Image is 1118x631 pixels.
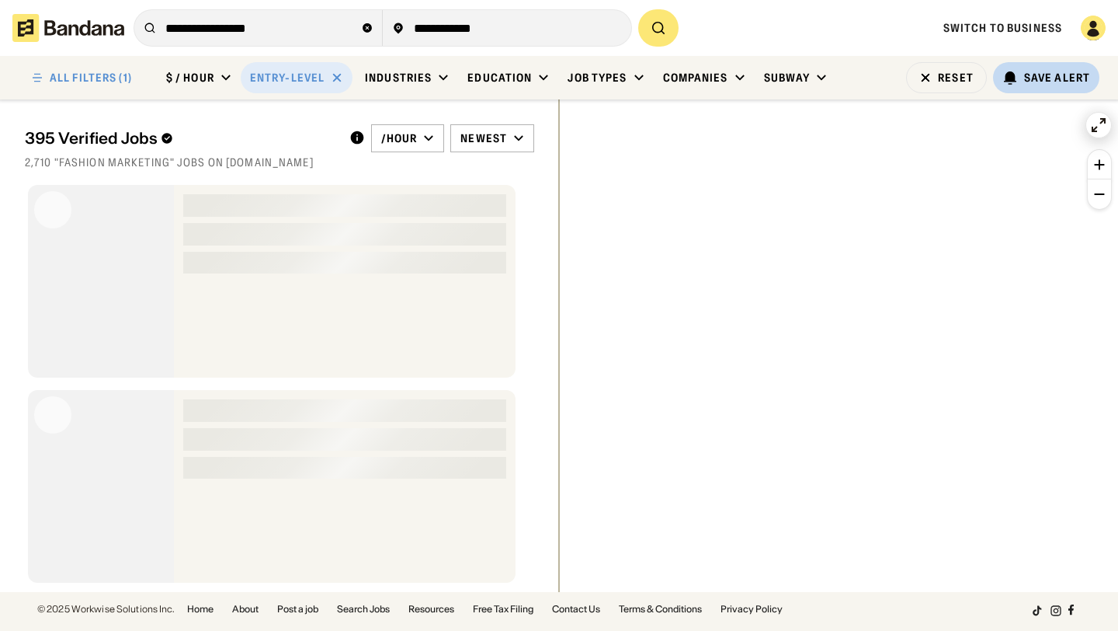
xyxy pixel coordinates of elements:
[473,605,533,614] a: Free Tax Filing
[568,71,627,85] div: Job Types
[25,155,534,169] div: 2,710 "fashion marketing" jobs on [DOMAIN_NAME]
[1024,71,1090,85] div: Save Alert
[277,605,318,614] a: Post a job
[467,71,532,85] div: Education
[25,129,337,148] div: 395 Verified Jobs
[187,605,214,614] a: Home
[232,605,259,614] a: About
[25,179,534,592] div: grid
[337,605,390,614] a: Search Jobs
[552,605,600,614] a: Contact Us
[663,71,728,85] div: Companies
[460,131,507,145] div: Newest
[37,605,175,614] div: © 2025 Workwise Solutions Inc.
[12,14,124,42] img: Bandana logotype
[50,72,132,83] div: ALL FILTERS (1)
[943,21,1062,35] a: Switch to Business
[408,605,454,614] a: Resources
[938,72,974,83] div: Reset
[250,71,325,85] div: Entry-Level
[365,71,432,85] div: Industries
[720,605,783,614] a: Privacy Policy
[166,71,214,85] div: $ / hour
[764,71,811,85] div: Subway
[619,605,702,614] a: Terms & Conditions
[381,131,418,145] div: /hour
